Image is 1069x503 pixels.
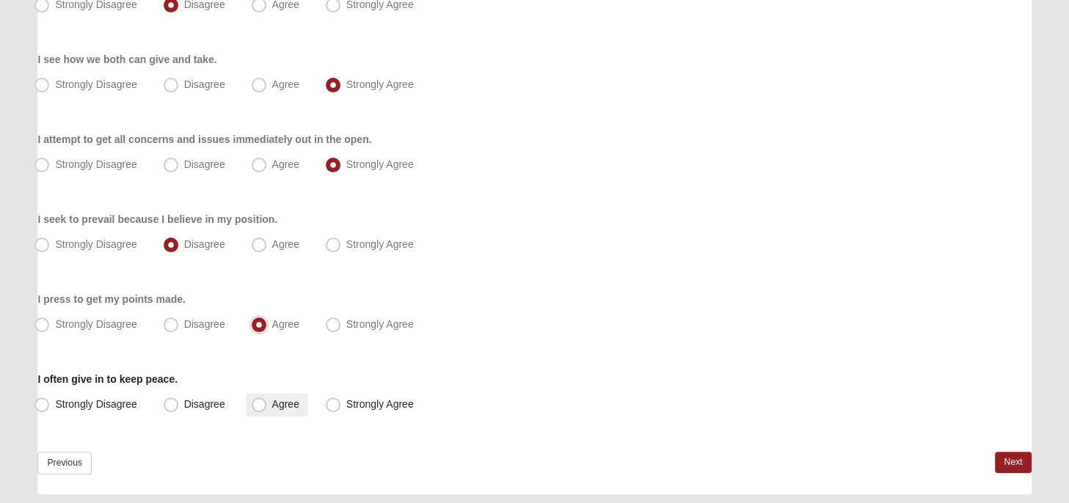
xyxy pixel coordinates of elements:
a: Next [995,452,1031,473]
span: Strongly Disagree [55,238,136,250]
span: Disagree [184,78,225,90]
span: Agree [272,318,299,330]
label: I press to get my points made. [37,292,186,306]
span: Disagree [184,398,225,410]
span: Strongly Agree [346,158,414,170]
span: Strongly Agree [346,238,414,250]
a: Previous [37,452,92,474]
label: I attempt to get all concerns and issues immediately out in the open. [37,132,371,147]
span: Strongly Agree [346,78,414,90]
span: Strongly Disagree [55,78,136,90]
span: Strongly Agree [346,398,414,410]
span: Strongly Disagree [55,318,136,330]
span: Disagree [184,238,225,250]
span: Agree [272,78,299,90]
span: Agree [272,398,299,410]
span: Strongly Agree [346,318,414,330]
span: Disagree [184,318,225,330]
label: I see how we both can give and take. [37,52,216,67]
span: Disagree [184,158,225,170]
label: I seek to prevail because I believe in my position. [37,212,277,227]
span: Strongly Disagree [55,158,136,170]
span: Strongly Disagree [55,398,136,410]
span: Agree [272,238,299,250]
span: Agree [272,158,299,170]
label: I often give in to keep peace. [37,372,178,386]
